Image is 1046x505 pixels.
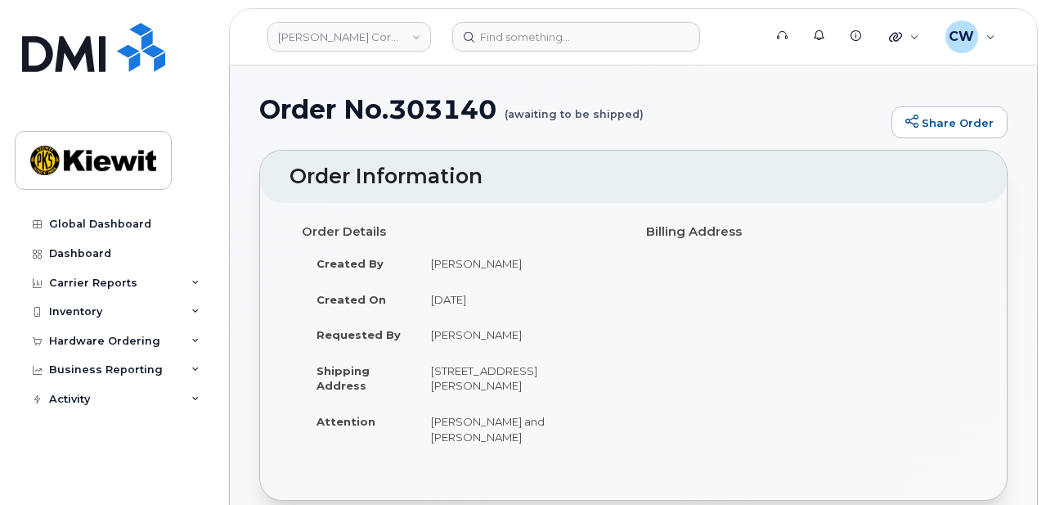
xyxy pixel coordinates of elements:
[316,257,384,270] strong: Created By
[316,328,401,341] strong: Requested By
[416,404,622,454] td: [PERSON_NAME] and [PERSON_NAME]
[316,364,370,393] strong: Shipping Address
[975,434,1034,493] iframe: Messenger Launcher
[259,95,883,124] h1: Order No.303140
[302,225,622,239] h4: Order Details
[416,317,622,353] td: [PERSON_NAME]
[316,293,386,306] strong: Created On
[316,415,375,428] strong: Attention
[416,246,622,282] td: [PERSON_NAME]
[416,353,622,404] td: [STREET_ADDRESS][PERSON_NAME]
[505,95,644,120] small: (awaiting to be shipped)
[290,165,977,188] h2: Order Information
[416,282,622,318] td: [DATE]
[646,225,966,239] h4: Billing Address
[891,106,1008,139] a: Share Order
